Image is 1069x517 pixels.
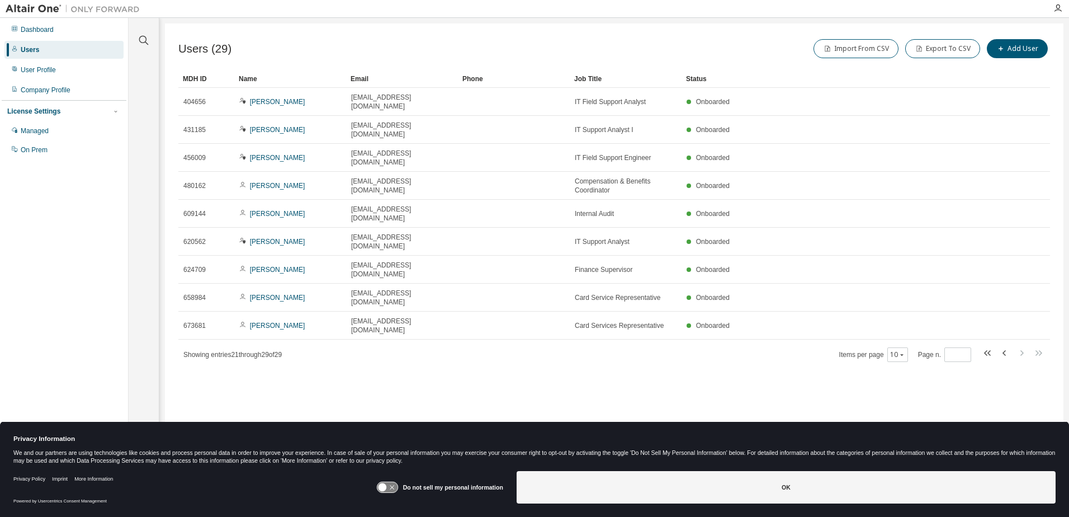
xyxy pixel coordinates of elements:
div: Company Profile [21,86,70,95]
span: 480162 [183,181,206,190]
a: [PERSON_NAME] [250,210,305,218]
span: Onboarded [696,238,730,246]
a: [PERSON_NAME] [250,266,305,274]
button: Add User [987,39,1048,58]
span: Onboarded [696,182,730,190]
span: Internal Audit [575,209,614,218]
a: [PERSON_NAME] [250,154,305,162]
span: 431185 [183,125,206,134]
span: Finance Supervisor [575,265,632,274]
span: [EMAIL_ADDRESS][DOMAIN_NAME] [351,149,453,167]
div: MDH ID [183,70,230,88]
span: 624709 [183,265,206,274]
span: [EMAIL_ADDRESS][DOMAIN_NAME] [351,121,453,139]
a: [PERSON_NAME] [250,322,305,330]
div: Name [239,70,342,88]
span: Onboarded [696,322,730,330]
div: Status [686,70,992,88]
span: IT Support Analyst [575,237,630,246]
span: [EMAIL_ADDRESS][DOMAIN_NAME] [351,177,453,195]
span: Onboarded [696,126,730,134]
span: IT Field Support Analyst [575,97,646,106]
span: Users (29) [178,43,231,55]
span: 673681 [183,321,206,330]
div: User Profile [21,65,56,74]
span: 404656 [183,97,206,106]
div: Email [351,70,453,88]
span: 456009 [183,153,206,162]
div: Job Title [574,70,677,88]
div: License Settings [7,107,60,116]
button: Import From CSV [813,39,898,58]
a: [PERSON_NAME] [250,238,305,246]
span: 609144 [183,209,206,218]
span: 620562 [183,237,206,246]
span: Items per page [839,347,908,362]
div: Managed [21,126,49,135]
img: Altair One [6,3,145,15]
span: [EMAIL_ADDRESS][DOMAIN_NAME] [351,93,453,111]
a: [PERSON_NAME] [250,98,305,106]
span: Onboarded [696,210,730,218]
span: Onboarded [696,294,730,302]
span: 658984 [183,293,206,302]
button: 10 [890,350,905,359]
button: Export To CSV [905,39,980,58]
span: Onboarded [696,98,730,106]
span: [EMAIL_ADDRESS][DOMAIN_NAME] [351,317,453,335]
span: [EMAIL_ADDRESS][DOMAIN_NAME] [351,289,453,307]
span: IT Support Analyst I [575,125,633,134]
div: Phone [462,70,565,88]
a: [PERSON_NAME] [250,294,305,302]
span: Card Services Representative [575,321,664,330]
span: Onboarded [696,266,730,274]
div: Dashboard [21,25,54,34]
a: [PERSON_NAME] [250,126,305,134]
span: Onboarded [696,154,730,162]
span: [EMAIL_ADDRESS][DOMAIN_NAME] [351,205,453,223]
div: Users [21,45,39,54]
span: Compensation & Benefits Coordinator [575,177,677,195]
span: IT Field Support Engineer [575,153,651,162]
div: On Prem [21,145,48,154]
span: [EMAIL_ADDRESS][DOMAIN_NAME] [351,261,453,279]
a: [PERSON_NAME] [250,182,305,190]
span: Page n. [918,347,971,362]
span: Card Service Representative [575,293,660,302]
span: [EMAIL_ADDRESS][DOMAIN_NAME] [351,233,453,251]
span: Showing entries 21 through 29 of 29 [183,351,282,359]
